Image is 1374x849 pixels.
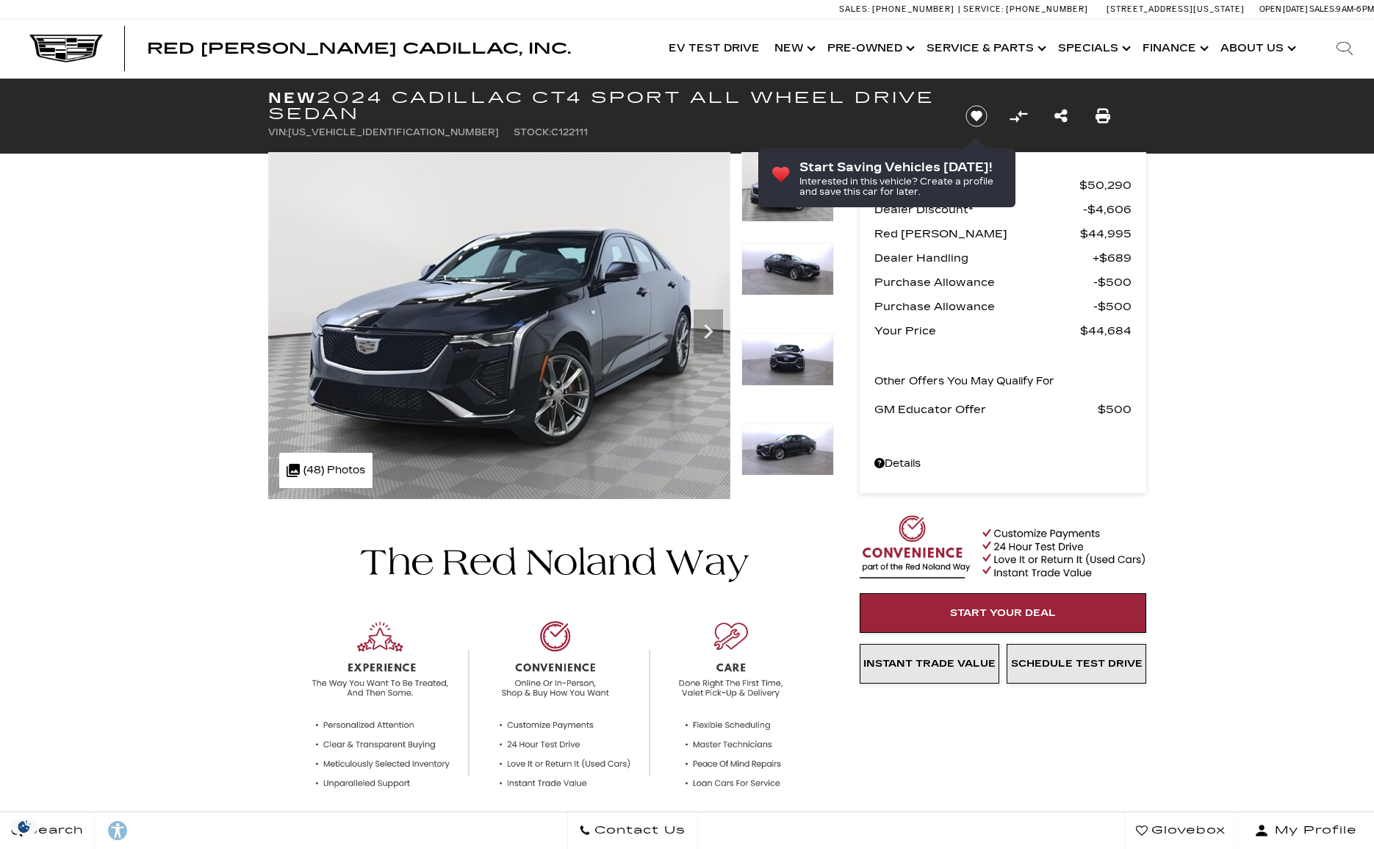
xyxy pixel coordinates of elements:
[268,90,940,122] h1: 2024 Cadillac CT4 Sport All Wheel Drive Sedan
[268,127,288,137] span: VIN:
[1098,399,1132,420] span: $500
[960,104,993,128] button: Save vehicle
[874,399,1132,420] a: GM Educator Offer $500
[1093,272,1132,293] span: $500
[874,320,1132,341] a: Your Price $44,684
[551,127,588,137] span: C122111
[874,199,1083,220] span: Dealer Discount*
[591,820,686,841] span: Contact Us
[1093,248,1132,268] span: $689
[874,223,1080,244] span: Red [PERSON_NAME]
[1269,820,1357,841] span: My Profile
[839,5,958,13] a: Sales: [PHONE_NUMBER]
[1213,19,1301,78] a: About Us
[874,454,1132,474] a: Details
[567,812,697,849] a: Contact Us
[741,333,834,386] img: New 2024 Black Raven Cadillac Sport image 3
[268,152,730,499] img: New 2024 Black Raven Cadillac Sport image 1
[279,453,373,488] div: (48) Photos
[741,243,834,295] img: New 2024 Black Raven Cadillac Sport image 2
[874,199,1132,220] a: Dealer Discount* $4,606
[874,320,1080,341] span: Your Price
[1007,105,1029,127] button: Compare vehicle
[7,819,41,834] img: Opt-Out Icon
[1259,4,1308,14] span: Open [DATE]
[1054,106,1068,126] a: Share this New 2024 Cadillac CT4 Sport All Wheel Drive Sedan
[1007,644,1146,684] a: Schedule Test Drive
[919,19,1051,78] a: Service & Parts
[1148,820,1226,841] span: Glovebox
[874,399,1098,420] span: GM Educator Offer
[860,644,999,684] a: Instant Trade Value
[839,4,870,14] span: Sales:
[741,423,834,476] img: New 2024 Black Raven Cadillac Sport image 4
[950,607,1056,619] span: Start Your Deal
[874,371,1054,392] p: Other Offers You May Qualify For
[1080,223,1132,244] span: $44,995
[860,593,1146,633] a: Start Your Deal
[1083,199,1132,220] span: $4,606
[820,19,919,78] a: Pre-Owned
[874,272,1093,293] span: Purchase Allowance
[874,296,1093,317] span: Purchase Allowance
[874,248,1132,268] a: Dealer Handling $689
[1309,4,1336,14] span: Sales:
[874,248,1093,268] span: Dealer Handling
[874,175,1079,196] span: MSRP
[963,4,1004,14] span: Service:
[661,19,767,78] a: EV Test Drive
[1079,175,1132,196] span: $50,290
[147,41,571,56] a: Red [PERSON_NAME] Cadillac, Inc.
[874,175,1132,196] a: MSRP $50,290
[767,19,820,78] a: New
[1336,4,1374,14] span: 9 AM-6 PM
[1006,4,1088,14] span: [PHONE_NUMBER]
[514,127,551,137] span: Stock:
[741,152,834,222] img: New 2024 Black Raven Cadillac Sport image 1
[288,127,499,137] span: [US_VEHICLE_IDENTIFICATION_NUMBER]
[1080,320,1132,341] span: $44,684
[1135,19,1213,78] a: Finance
[872,4,954,14] span: [PHONE_NUMBER]
[1124,812,1237,849] a: Glovebox
[874,272,1132,293] a: Purchase Allowance $500
[1107,4,1245,14] a: [STREET_ADDRESS][US_STATE]
[958,5,1092,13] a: Service: [PHONE_NUMBER]
[29,35,103,62] img: Cadillac Dark Logo with Cadillac White Text
[1051,19,1135,78] a: Specials
[1093,296,1132,317] span: $500
[694,309,723,354] div: Next
[1237,812,1374,849] button: Open user profile menu
[7,819,41,834] section: Click to Open Cookie Consent Modal
[874,296,1132,317] a: Purchase Allowance $500
[147,40,571,57] span: Red [PERSON_NAME] Cadillac, Inc.
[268,89,317,107] strong: New
[1011,658,1143,670] span: Schedule Test Drive
[863,658,996,670] span: Instant Trade Value
[874,223,1132,244] a: Red [PERSON_NAME] $44,995
[23,820,84,841] span: Search
[1096,106,1110,126] a: Print this New 2024 Cadillac CT4 Sport All Wheel Drive Sedan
